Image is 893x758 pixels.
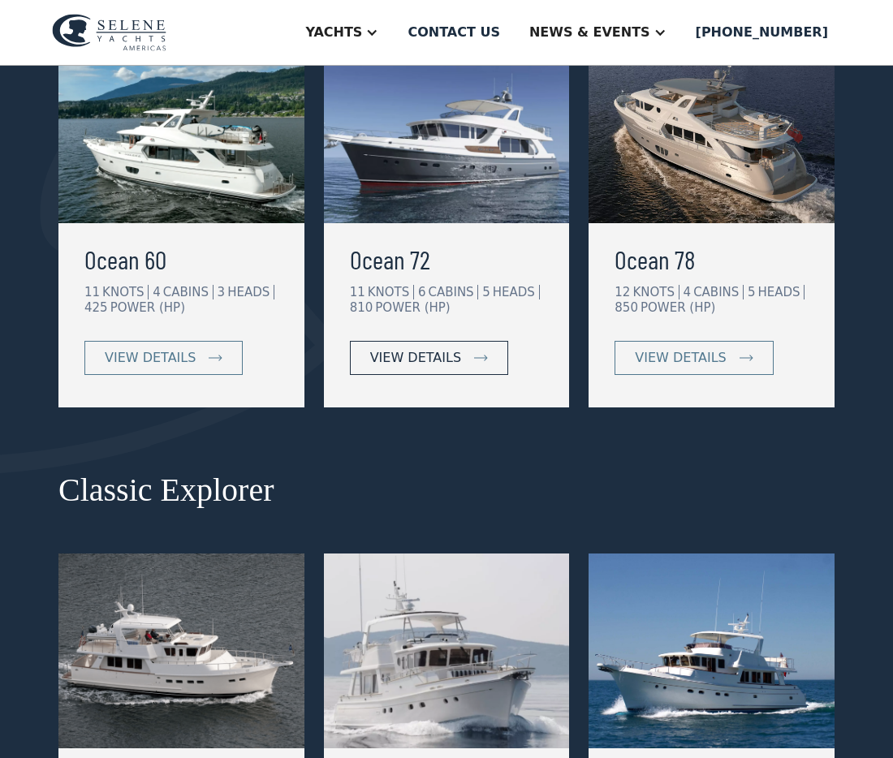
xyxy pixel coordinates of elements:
h2: Classic Explorer [58,472,835,508]
div: 12 [615,285,630,299]
img: icon [209,355,222,361]
div: HEADS [227,285,274,299]
div: 11 [350,285,365,299]
div: POWER (HP) [110,300,185,315]
a: view details [615,341,773,375]
div: POWER (HP) [375,300,450,315]
div: CABINS [163,285,214,299]
img: icon [740,355,753,361]
div: 5 [748,285,756,299]
div: view details [635,348,726,368]
a: view details [84,341,243,375]
div: 4 [153,285,161,299]
div: 5 [482,285,490,299]
div: CABINS [693,285,744,299]
div: 850 [615,300,638,315]
a: view details [350,341,508,375]
div: Contact us [408,23,500,42]
div: 6 [418,285,426,299]
div: 425 [84,300,108,315]
div: KNOTS [368,285,414,299]
div: view details [105,348,196,368]
div: 3 [218,285,226,299]
img: icon [474,355,488,361]
div: view details [370,348,461,368]
div: 4 [684,285,692,299]
div: [PHONE_NUMBER] [696,23,828,42]
a: Ocean 60 [84,239,278,278]
div: 11 [84,285,100,299]
div: 810 [350,300,373,315]
div: KNOTS [102,285,149,299]
a: Ocean 78 [615,239,809,278]
div: Yachts [305,23,362,42]
div: POWER (HP) [641,300,715,315]
div: News & EVENTS [529,23,650,42]
div: KNOTS [632,285,679,299]
div: CABINS [428,285,478,299]
a: Ocean 72 [350,239,544,278]
img: logo [52,14,166,51]
div: HEADS [757,285,805,299]
div: HEADS [493,285,540,299]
